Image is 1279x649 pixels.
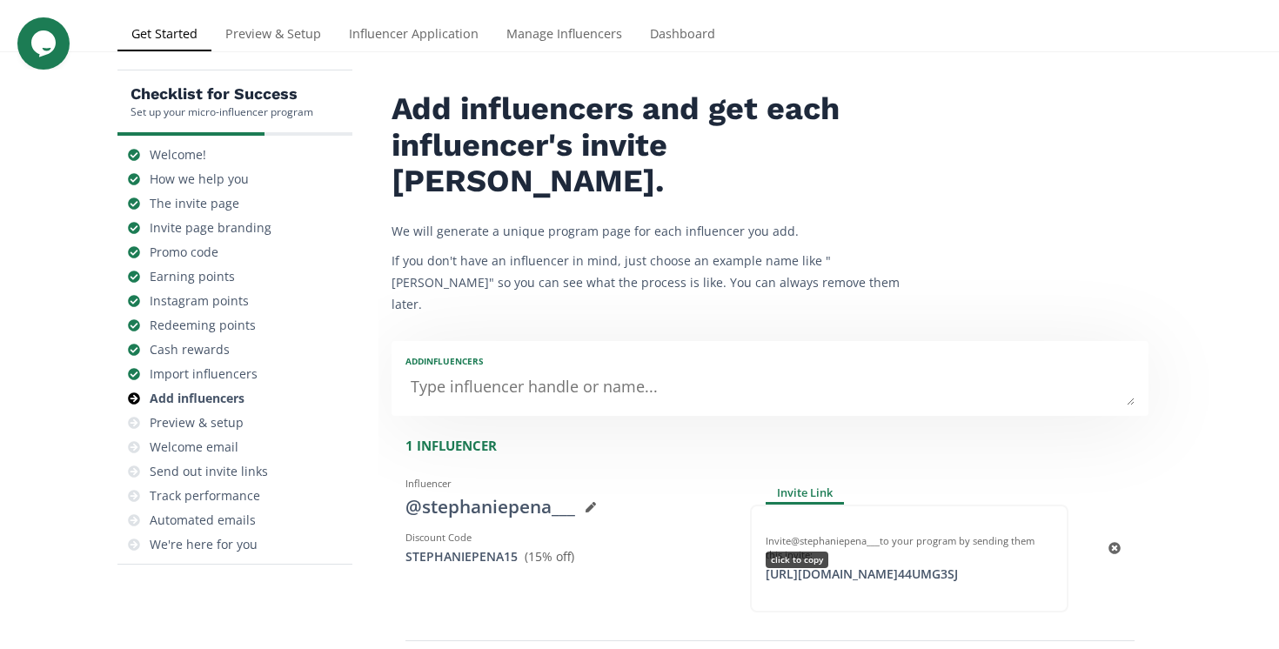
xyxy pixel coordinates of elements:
[335,18,492,53] a: Influencer Application
[525,548,574,565] span: ( 15 % off)
[405,548,518,565] a: STEPHANIEPENA15
[131,84,313,104] h5: Checklist for Success
[392,91,914,199] h2: Add influencers and get each influencer's invite [PERSON_NAME].
[150,463,268,480] div: Send out invite links
[131,104,313,119] div: Set up your micro-influencer program
[405,477,724,491] div: Influencer
[150,487,260,505] div: Track performance
[150,268,235,285] div: Earning points
[755,565,968,583] div: [URL][DOMAIN_NAME] 44UMG3SJ
[150,365,258,383] div: Import influencers
[392,250,914,316] p: If you don't have an influencer in mind, just choose an example name like "[PERSON_NAME]" so you ...
[150,292,249,310] div: Instagram points
[150,536,258,553] div: We're here for you
[405,355,1135,367] div: Add INFLUENCERS
[150,414,244,432] div: Preview & setup
[405,494,724,520] div: @stephaniepena___
[150,171,249,188] div: How we help you
[766,534,1053,562] div: Invite @stephaniepena___ to your program by sending them this invite:
[766,484,844,505] div: Invite Link
[150,317,256,334] div: Redeeming points
[150,438,238,456] div: Welcome email
[492,18,636,53] a: Manage Influencers
[150,219,271,237] div: Invite page branding
[17,17,73,70] iframe: chat widget
[150,341,230,358] div: Cash rewards
[211,18,335,53] a: Preview & Setup
[150,244,218,261] div: Promo code
[392,220,914,242] p: We will generate a unique program page for each influencer you add.
[150,146,206,164] div: Welcome!
[405,437,1148,455] div: 1 INFLUENCER
[150,390,244,407] div: Add influencers
[636,18,729,53] a: Dashboard
[150,195,239,212] div: The invite page
[150,512,256,529] div: Automated emails
[117,18,211,53] a: Get Started
[405,531,724,545] div: Discount Code
[766,552,828,567] div: click to copy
